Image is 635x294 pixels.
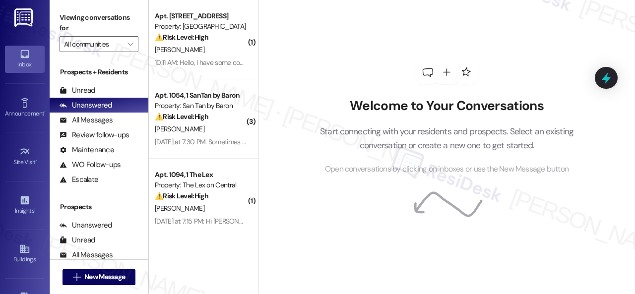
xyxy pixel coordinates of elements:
button: New Message [63,269,136,285]
div: Unanswered [60,100,112,111]
strong: ⚠️ Risk Level: High [155,112,208,121]
p: Start connecting with your residents and prospects. Select an existing conversation or create a n... [305,124,589,153]
i:  [127,40,133,48]
img: ResiDesk Logo [14,8,35,27]
div: Unanswered [60,220,112,231]
div: Property: [GEOGRAPHIC_DATA] [155,21,247,32]
i:  [73,273,80,281]
div: Apt. [STREET_ADDRESS] [155,11,247,21]
div: Apt. 1054, 1 SanTan by Baron [155,90,247,101]
div: [DATE] at 7:15 PM: Hi [PERSON_NAME]. I'm [PERSON_NAME] from 1094. My ac stopped working can we ge... [155,217,502,226]
span: [PERSON_NAME] [155,204,204,213]
input: All communities [64,36,123,52]
div: Prospects [50,202,148,212]
a: Insights • [5,192,45,219]
div: Apt. 1094, 1 The Lex [155,170,247,180]
div: [DATE] at 7:30 PM: Sometimes they're very helpful so not always difficult but paying extra money ... [155,137,555,146]
span: • [36,157,37,164]
h2: Welcome to Your Conversations [305,98,589,114]
span: [PERSON_NAME] [155,45,204,54]
strong: ⚠️ Risk Level: High [155,191,208,200]
div: Property: The Lex on Central [155,180,247,190]
a: Site Visit • [5,143,45,170]
div: Maintenance [60,145,114,155]
div: Unread [60,235,95,245]
div: Prospects + Residents [50,67,148,77]
span: New Message [84,272,125,282]
label: Viewing conversations for [60,10,138,36]
div: All Messages [60,115,113,125]
div: Escalate [60,175,98,185]
div: Unread [60,85,95,96]
div: Review follow-ups [60,130,129,140]
span: Open conversations by clicking on inboxes or use the New Message button [325,163,569,176]
span: [PERSON_NAME] [155,124,204,133]
a: Inbox [5,46,45,72]
span: • [34,206,36,213]
a: Buildings [5,240,45,267]
div: All Messages [60,250,113,260]
strong: ⚠️ Risk Level: High [155,33,208,42]
span: • [44,109,46,116]
div: Property: San Tan by Baron [155,101,247,111]
div: WO Follow-ups [60,160,121,170]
